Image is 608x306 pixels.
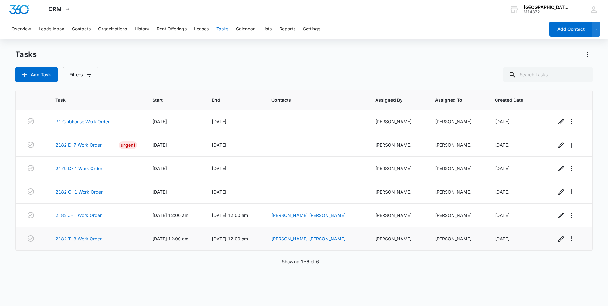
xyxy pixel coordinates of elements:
div: [PERSON_NAME] [375,142,420,148]
span: [DATE] [212,119,226,124]
div: [PERSON_NAME] [435,165,480,172]
div: [PERSON_NAME] [435,118,480,125]
div: [PERSON_NAME] [435,188,480,195]
span: [DATE] [495,236,510,241]
button: Add Task [15,67,58,82]
button: History [135,19,149,39]
span: [DATE] [152,189,167,194]
span: [DATE] [495,142,510,148]
button: Rent Offerings [157,19,187,39]
span: [DATE] 12:00 am [152,213,188,218]
span: Assigned By [375,97,411,103]
button: Settings [303,19,320,39]
span: Contacts [271,97,351,103]
button: Tasks [216,19,228,39]
div: [PERSON_NAME] [375,165,420,172]
span: Task [55,97,128,103]
span: Assigned To [435,97,471,103]
span: [DATE] [152,119,167,124]
div: [PERSON_NAME] [375,235,420,242]
button: Contacts [72,19,91,39]
a: 2182 J-1 Work Order [55,212,102,219]
span: CRM [48,6,62,12]
span: End [212,97,247,103]
span: [DATE] [495,119,510,124]
span: [DATE] 12:00 am [212,236,248,241]
div: [PERSON_NAME] [435,142,480,148]
input: Search Tasks [503,67,593,82]
span: [DATE] [495,166,510,171]
span: [DATE] [212,142,226,148]
h1: Tasks [15,50,37,59]
div: Urgent [119,141,137,149]
span: [DATE] [152,166,167,171]
button: Lists [262,19,272,39]
div: account name [524,5,570,10]
a: 2182 E-7 Work Order [55,142,102,148]
div: [PERSON_NAME] [375,188,420,195]
div: [PERSON_NAME] [435,212,480,219]
a: 2182 O-1 Work Order [55,188,103,195]
button: Organizations [98,19,127,39]
span: [DATE] [495,213,510,218]
div: [PERSON_NAME] [435,235,480,242]
span: [DATE] 12:00 am [212,213,248,218]
button: Calendar [236,19,255,39]
div: [PERSON_NAME] [375,118,420,125]
a: P1 Clubhouse Work Order [55,118,110,125]
span: Created Date [495,97,532,103]
button: Overview [11,19,31,39]
button: Actions [583,49,593,60]
button: Leases [194,19,209,39]
a: 2182 T-8 Work Order [55,235,102,242]
p: Showing 1-6 of 6 [282,258,319,265]
span: [DATE] [495,189,510,194]
span: [DATE] [212,166,226,171]
button: Leads Inbox [39,19,64,39]
span: [DATE] [212,189,226,194]
div: account id [524,10,570,14]
span: [DATE] [152,142,167,148]
button: Reports [279,19,295,39]
span: [DATE] 12:00 am [152,236,188,241]
div: [PERSON_NAME] [375,212,420,219]
a: [PERSON_NAME] [PERSON_NAME] [271,236,345,241]
a: 2179 D-4 Work Order [55,165,102,172]
button: Filters [63,67,98,82]
a: [PERSON_NAME] [PERSON_NAME] [271,213,345,218]
button: Add Contact [549,22,592,37]
span: Start [152,97,187,103]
